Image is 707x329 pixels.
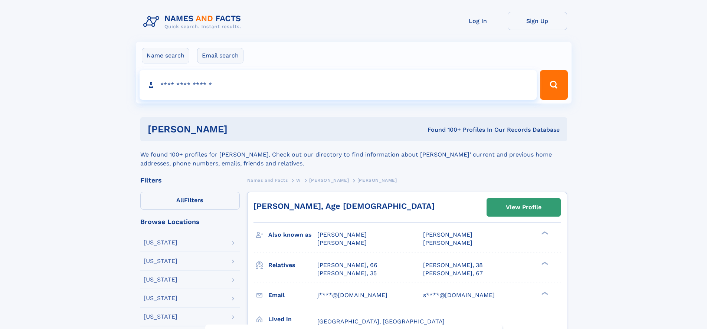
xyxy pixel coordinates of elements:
[309,175,349,185] a: [PERSON_NAME]
[268,313,317,326] h3: Lived in
[317,269,377,277] a: [PERSON_NAME], 35
[540,231,549,236] div: ❯
[296,175,301,185] a: W
[176,197,184,204] span: All
[317,318,445,325] span: [GEOGRAPHIC_DATA], [GEOGRAPHIC_DATA]
[144,258,177,264] div: [US_STATE]
[144,314,177,320] div: [US_STATE]
[144,295,177,301] div: [US_STATE]
[357,178,397,183] span: [PERSON_NAME]
[327,126,560,134] div: Found 100+ Profiles In Our Records Database
[423,231,472,238] span: [PERSON_NAME]
[423,239,472,246] span: [PERSON_NAME]
[448,12,508,30] a: Log In
[144,240,177,246] div: [US_STATE]
[247,175,288,185] a: Names and Facts
[197,48,243,63] label: Email search
[309,178,349,183] span: [PERSON_NAME]
[506,199,541,216] div: View Profile
[296,178,301,183] span: W
[140,192,240,210] label: Filters
[487,198,560,216] a: View Profile
[268,259,317,272] h3: Relatives
[268,289,317,302] h3: Email
[540,261,549,266] div: ❯
[140,177,240,184] div: Filters
[317,261,377,269] a: [PERSON_NAME], 66
[253,201,435,211] a: [PERSON_NAME], Age [DEMOGRAPHIC_DATA]
[423,269,483,277] a: [PERSON_NAME], 67
[140,12,247,32] img: Logo Names and Facts
[317,231,367,238] span: [PERSON_NAME]
[142,48,189,63] label: Name search
[317,239,367,246] span: [PERSON_NAME]
[508,12,567,30] a: Sign Up
[140,70,537,100] input: search input
[140,141,567,168] div: We found 100+ profiles for [PERSON_NAME]. Check out our directory to find information about [PERS...
[540,70,567,100] button: Search Button
[140,218,240,225] div: Browse Locations
[540,291,549,296] div: ❯
[268,228,317,241] h3: Also known as
[423,261,483,269] a: [PERSON_NAME], 38
[144,277,177,283] div: [US_STATE]
[148,125,328,134] h1: [PERSON_NAME]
